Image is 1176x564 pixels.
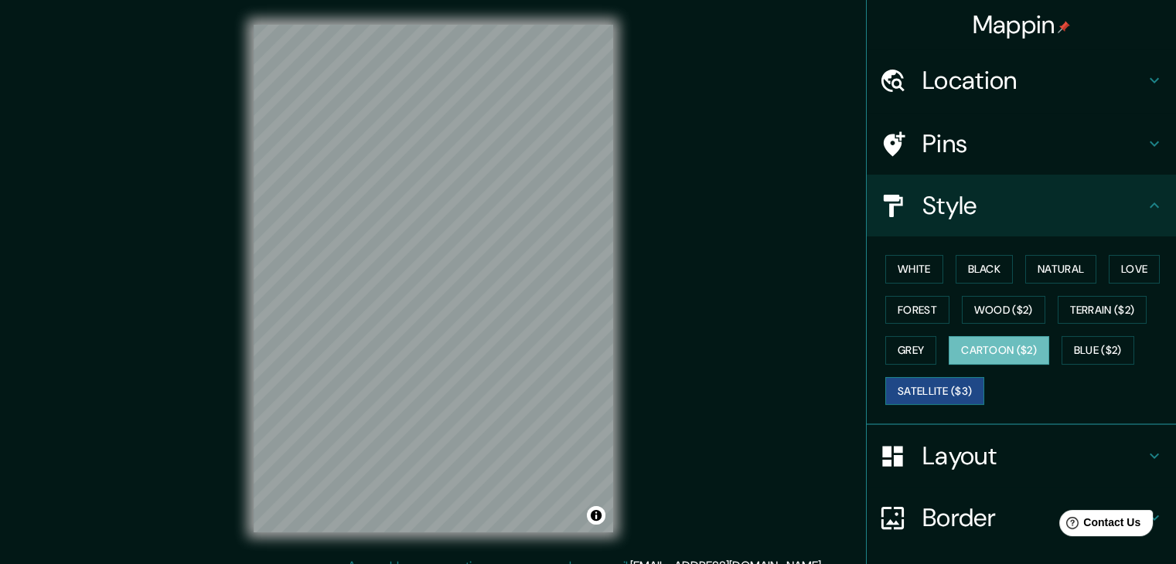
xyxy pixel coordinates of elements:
button: Satellite ($3) [885,377,984,406]
h4: Pins [922,128,1145,159]
button: Blue ($2) [1062,336,1134,365]
h4: Border [922,502,1145,533]
button: Forest [885,296,949,324]
button: Cartoon ($2) [949,336,1049,365]
button: White [885,255,943,284]
canvas: Map [254,25,613,532]
h4: Layout [922,440,1145,471]
button: Wood ($2) [962,296,1045,324]
div: Border [867,487,1176,549]
h4: Mappin [973,9,1071,40]
div: Location [867,49,1176,111]
div: Layout [867,425,1176,487]
div: Pins [867,113,1176,175]
button: Terrain ($2) [1058,296,1147,324]
button: Love [1109,255,1160,284]
h4: Location [922,65,1145,96]
button: Toggle attribution [587,506,605,525]
button: Grey [885,336,936,365]
h4: Style [922,190,1145,221]
button: Natural [1025,255,1096,284]
div: Style [867,175,1176,236]
button: Black [956,255,1014,284]
iframe: Help widget launcher [1038,504,1159,547]
img: pin-icon.png [1058,21,1070,33]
